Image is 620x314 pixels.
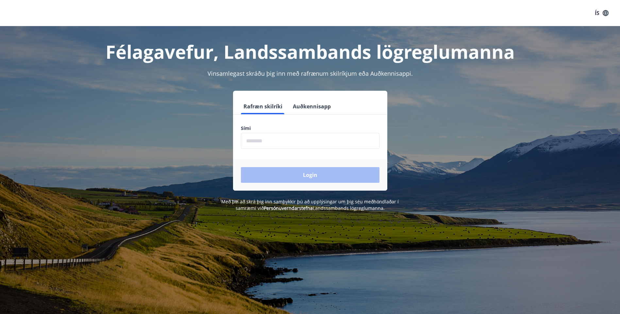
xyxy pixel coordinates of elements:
span: Vinsamlegast skráðu þig inn með rafrænum skilríkjum eða Auðkennisappi. [208,70,413,77]
label: Sími [241,125,379,132]
a: Persónuverndarstefna [264,205,313,211]
h1: Félagavefur, Landssambands lögreglumanna [83,39,538,64]
button: Auðkennisapp [290,99,333,114]
button: ÍS [591,7,612,19]
button: Rafræn skilríki [241,99,285,114]
span: Með því að skrá þig inn samþykkir þú að upplýsingar um þig séu meðhöndlaðar í samræmi við Landssa... [221,198,399,211]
